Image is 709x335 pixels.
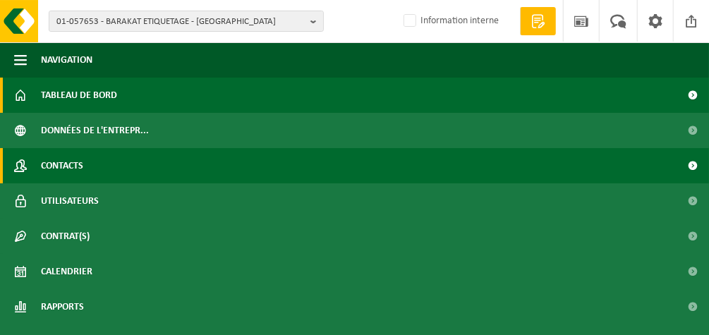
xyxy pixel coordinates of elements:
button: 01-057653 - BARAKAT ETIQUETAGE - [GEOGRAPHIC_DATA] [49,11,324,32]
span: Utilisateurs [41,183,99,219]
span: Calendrier [41,254,92,289]
span: 01-057653 - BARAKAT ETIQUETAGE - [GEOGRAPHIC_DATA] [56,11,305,32]
span: Données de l'entrepr... [41,113,149,148]
span: Contrat(s) [41,219,90,254]
span: Navigation [41,42,92,78]
span: Contacts [41,148,83,183]
span: Rapports [41,289,84,324]
label: Information interne [401,11,499,32]
span: Tableau de bord [41,78,117,113]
